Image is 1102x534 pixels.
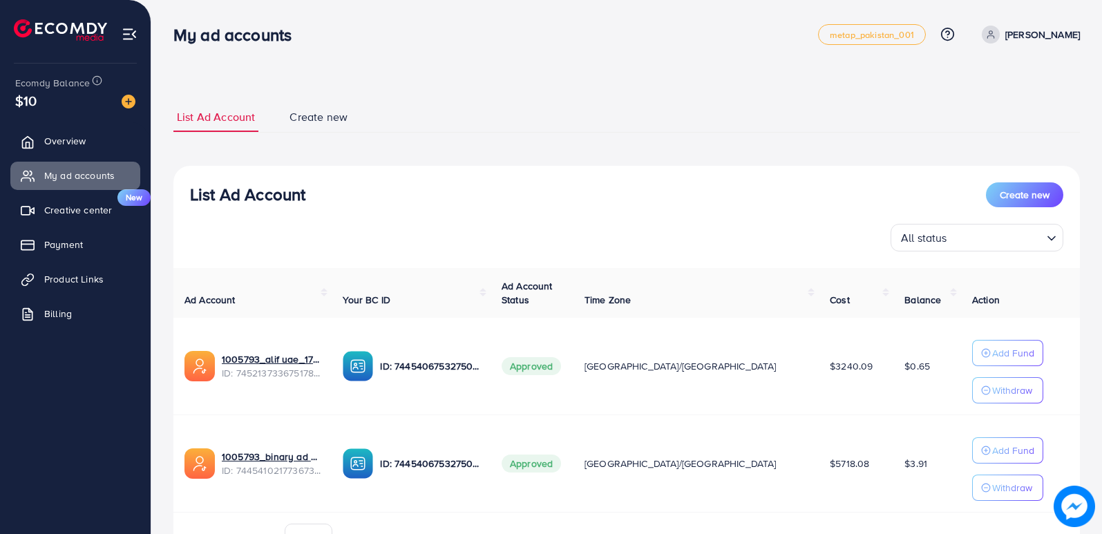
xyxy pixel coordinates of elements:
[10,196,140,224] a: Creative centerNew
[222,450,321,478] div: <span class='underline'>1005793_binary ad account 1_1733519668386</span></br>7445410217736732673
[380,455,479,472] p: ID: 7445406753275019281
[1005,26,1080,43] p: [PERSON_NAME]
[972,377,1043,403] button: Withdraw
[904,293,941,307] span: Balance
[44,238,83,251] span: Payment
[184,293,236,307] span: Ad Account
[10,127,140,155] a: Overview
[502,455,561,473] span: Approved
[904,457,927,470] span: $3.91
[904,359,930,373] span: $0.65
[972,293,1000,307] span: Action
[184,448,215,479] img: ic-ads-acc.e4c84228.svg
[585,293,631,307] span: Time Zone
[830,30,914,39] span: metap_pakistan_001
[222,352,321,366] a: 1005793_alif uae_1735085948322
[122,26,137,42] img: menu
[10,162,140,189] a: My ad accounts
[44,307,72,321] span: Billing
[44,272,104,286] span: Product Links
[10,300,140,327] a: Billing
[44,134,86,148] span: Overview
[585,359,777,373] span: [GEOGRAPHIC_DATA]/[GEOGRAPHIC_DATA]
[502,279,553,307] span: Ad Account Status
[122,95,135,108] img: image
[343,293,390,307] span: Your BC ID
[951,225,1041,248] input: Search for option
[14,19,107,41] img: logo
[222,352,321,381] div: <span class='underline'>1005793_alif uae_1735085948322</span></br>7452137336751783937
[117,189,151,206] span: New
[898,228,950,248] span: All status
[830,293,850,307] span: Cost
[972,475,1043,501] button: Withdraw
[44,169,115,182] span: My ad accounts
[818,24,926,45] a: metap_pakistan_001
[190,184,305,204] h3: List Ad Account
[184,351,215,381] img: ic-ads-acc.e4c84228.svg
[289,109,348,125] span: Create new
[585,457,777,470] span: [GEOGRAPHIC_DATA]/[GEOGRAPHIC_DATA]
[222,366,321,380] span: ID: 7452137336751783937
[502,357,561,375] span: Approved
[343,351,373,381] img: ic-ba-acc.ded83a64.svg
[992,442,1034,459] p: Add Fund
[992,345,1034,361] p: Add Fund
[891,224,1063,251] div: Search for option
[173,25,303,45] h3: My ad accounts
[10,265,140,293] a: Product Links
[380,358,479,374] p: ID: 7445406753275019281
[10,231,140,258] a: Payment
[830,359,873,373] span: $3240.09
[986,182,1063,207] button: Create new
[1056,488,1093,525] img: image
[222,450,321,464] a: 1005793_binary ad account 1_1733519668386
[1000,188,1049,202] span: Create new
[992,479,1032,496] p: Withdraw
[44,203,112,217] span: Creative center
[15,90,37,111] span: $10
[15,76,90,90] span: Ecomdy Balance
[830,457,869,470] span: $5718.08
[177,109,255,125] span: List Ad Account
[972,437,1043,464] button: Add Fund
[972,340,1043,366] button: Add Fund
[976,26,1080,44] a: [PERSON_NAME]
[992,382,1032,399] p: Withdraw
[343,448,373,479] img: ic-ba-acc.ded83a64.svg
[222,464,321,477] span: ID: 7445410217736732673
